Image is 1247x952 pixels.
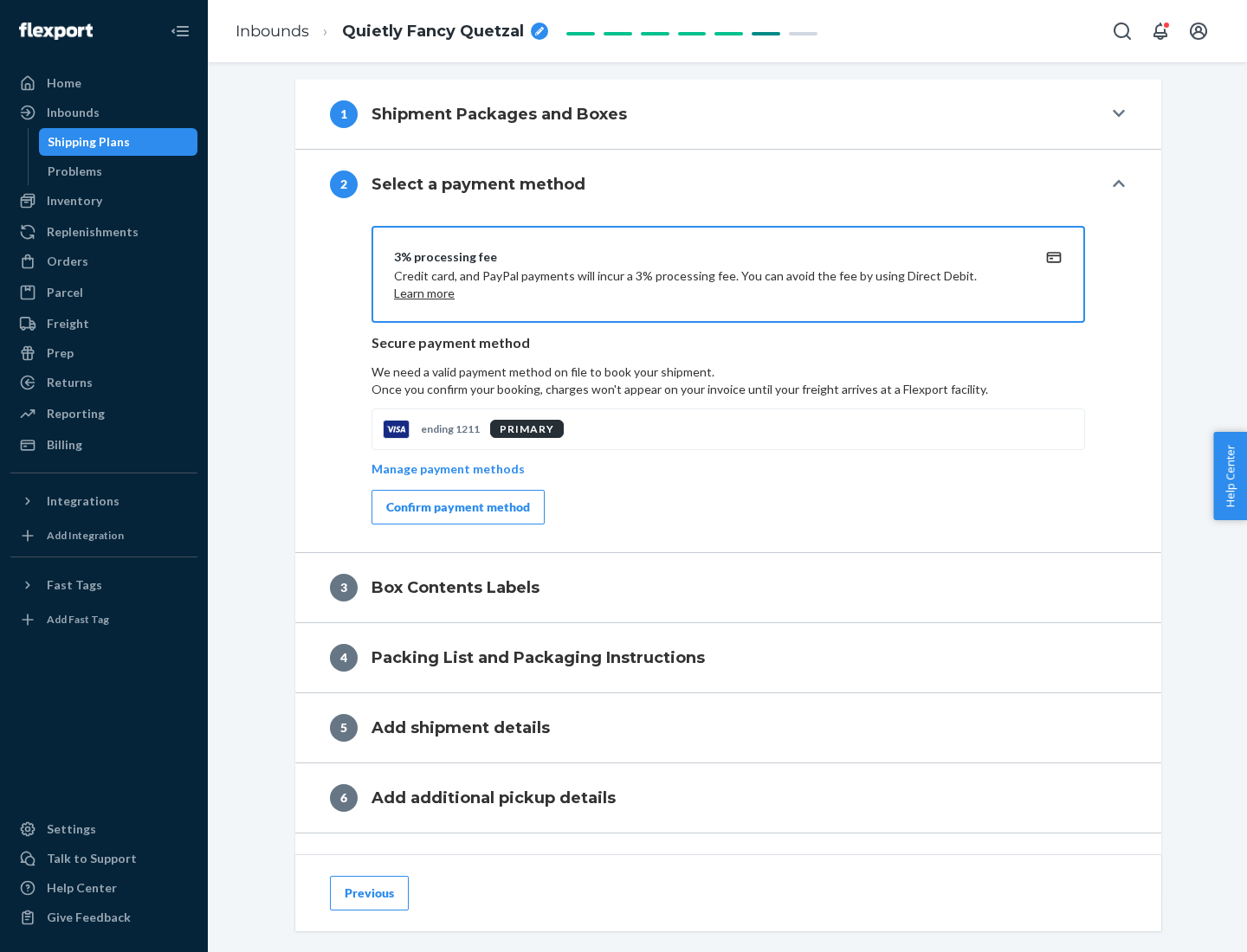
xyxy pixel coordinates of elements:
div: Freight [47,315,89,332]
div: 3% processing fee [394,248,1021,266]
h4: Packing List and Packaging Instructions [372,646,705,669]
button: 4Packing List and Packaging Instructions [295,623,1161,692]
button: Open Search Box [1105,14,1140,48]
a: Settings [10,815,197,843]
span: Quietly Fancy Quetzal [342,21,524,43]
a: Add Fast Tag [10,606,197,634]
h4: Select a payment method [372,173,585,196]
div: Inventory [47,192,102,209]
div: Shipping Plans [48,133,130,151]
div: Help Center [47,879,117,897]
button: 2Select a payment method [295,150,1161,219]
button: Confirm payment method [372,490,545,524]
div: Prep [47,344,74,362]
button: Previous [330,876,409,910]
a: Inbounds [236,22,309,41]
h4: Add additional pickup details [372,787,616,809]
div: 6 [330,784,358,812]
div: Home [47,74,81,92]
div: Billing [47,436,82,453]
div: Replenishments [47,223,139,241]
img: Flexport logo [19,23,93,40]
div: Inbounds [47,104,100,121]
div: Add Integration [47,528,124,543]
button: Close Navigation [163,14,197,48]
div: Fast Tags [47,576,102,594]
div: Orders [47,253,88,270]
button: 6Add additional pickup details [295,763,1161,833]
p: ending 1211 [421,421,480,436]
a: Orders [10,248,197,275]
a: Freight [10,310,197,338]
button: 7Shipping Quote [295,833,1161,903]
div: 5 [330,714,358,742]
div: 4 [330,644,358,672]
button: Help Center [1213,432,1247,520]
a: Prep [10,339,197,367]
h4: Box Contents Labels [372,576,540,599]
a: Reporting [10,400,197,428]
ol: breadcrumbs [222,6,562,57]
button: Give Feedback [10,904,197,931]
div: Reporting [47,405,105,422]
p: Credit card, and PayPal payments will incur a 3% processing fee. You can avoid the fee by using D... [394,267,1021,302]
button: Integrations [10,487,197,515]
a: Parcel [10,279,197,306]
a: Add Integration [10,522,197,550]
div: Confirm payment method [386,499,530,516]
h4: Shipment Packages and Boxes [372,103,627,125]
div: Integrations [47,492,120,510]
div: Settings [47,820,96,838]
p: Manage payment methods [372,460,525,478]
a: Shipping Plans [39,128,198,156]
div: PRIMARY [490,420,564,438]
p: We need a valid payment method on file to book your shipment. [372,363,1085,398]
div: 1 [330,100,358,128]
button: Open notifications [1143,14,1178,48]
div: 2 [330,170,358,198]
a: Inventory [10,187,197,215]
a: Help Center [10,874,197,902]
button: 3Box Contents Labels [295,553,1161,622]
a: Problems [39,158,198,185]
div: Returns [47,374,93,391]
a: Inbounds [10,99,197,126]
p: Secure payment method [372,333,1085,353]
div: Parcel [47,284,83,301]
a: Talk to Support [10,845,197,872]
a: Returns [10,369,197,396]
button: Fast Tags [10,571,197,599]
p: Once you confirm your booking, charges won't appear on your invoice until your freight arrives at... [372,381,1085,398]
div: Problems [48,163,102,180]
div: 3 [330,574,358,601]
button: Open account menu [1181,14,1216,48]
button: 1Shipment Packages and Boxes [295,80,1161,149]
a: Billing [10,431,197,459]
div: Add Fast Tag [47,612,109,627]
button: Learn more [394,285,455,302]
h4: Add shipment details [372,717,550,739]
a: Replenishments [10,218,197,246]
button: 5Add shipment details [295,693,1161,762]
a: Home [10,69,197,97]
div: Give Feedback [47,909,131,926]
div: Talk to Support [47,850,137,867]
